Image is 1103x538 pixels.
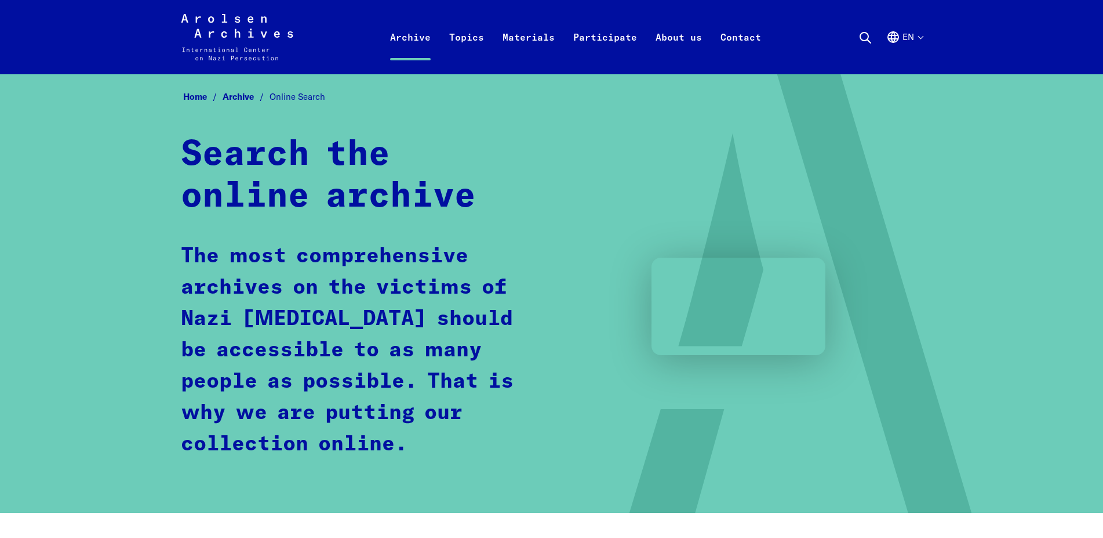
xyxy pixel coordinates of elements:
strong: Search the online archive [181,138,476,214]
a: Archive [223,91,270,102]
a: Participate [564,28,646,74]
a: Archive [381,28,440,74]
a: Contact [711,28,770,74]
span: Online Search [270,91,325,102]
button: English, language selection [886,30,923,72]
p: The most comprehensive archives on the victims of Nazi [MEDICAL_DATA] should be accessible to as ... [181,241,532,460]
a: About us [646,28,711,74]
nav: Breadcrumb [181,88,923,106]
a: Materials [493,28,564,74]
nav: Primary [381,14,770,60]
a: Topics [440,28,493,74]
a: Home [183,91,223,102]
